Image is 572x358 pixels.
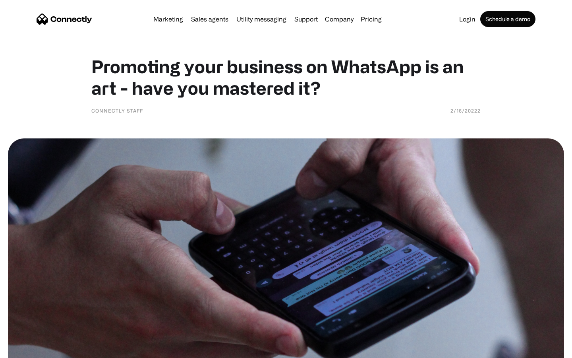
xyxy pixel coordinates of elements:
div: Connectly Staff [91,107,143,115]
a: Schedule a demo [480,11,535,27]
a: Marketing [150,16,186,22]
a: Utility messaging [233,16,290,22]
a: Pricing [357,16,385,22]
a: Support [291,16,321,22]
h1: Promoting your business on WhatsApp is an art - have you mastered it? [91,56,481,99]
div: 2/16/20222 [450,107,481,115]
a: Sales agents [188,16,232,22]
a: Login [456,16,479,22]
ul: Language list [16,344,48,355]
aside: Language selected: English [8,344,48,355]
div: Company [325,14,354,25]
